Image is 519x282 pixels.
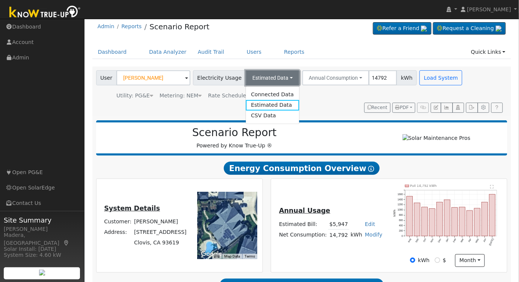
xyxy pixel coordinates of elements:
[397,70,417,85] span: kWh
[199,249,224,259] img: Google
[98,23,115,29] a: Admin
[399,214,403,216] text: 800
[116,92,153,100] div: Utility: PG&E
[403,134,471,142] img: Solar Maintenance Pros
[100,126,369,150] div: Powered by Know True-Up ®
[302,70,370,85] button: Annual Consumption
[349,230,364,241] td: kWh
[244,254,255,258] a: Terms (opens in new tab)
[143,45,192,59] a: Data Analyzer
[407,196,413,236] rect: onclick=""
[96,70,117,85] span: User
[489,194,495,236] rect: onclick=""
[92,45,133,59] a: Dashboard
[365,221,375,227] a: Edit
[467,211,473,236] rect: onclick=""
[246,89,299,100] a: Connected Data
[474,208,480,236] rect: onclick=""
[418,256,430,264] label: kWh
[407,238,412,243] text: Aug
[39,270,45,276] img: retrieve
[398,203,403,206] text: 1200
[465,45,511,59] a: Quick Links
[224,254,240,259] button: Map Data
[279,45,310,59] a: Reports
[398,193,403,195] text: 1600
[4,215,80,225] span: Site Summary
[365,232,383,238] a: Modify
[478,103,489,113] button: Settings
[460,238,464,243] text: Mar
[328,230,349,241] td: 14,792
[4,251,80,259] div: System Size: 4.60 kW
[467,6,511,12] span: [PERSON_NAME]
[422,207,428,236] rect: onclick=""
[414,203,420,236] rect: onclick=""
[63,240,70,246] a: Map
[4,225,80,233] div: [PERSON_NAME]
[441,103,453,113] button: Multi-Series Graph
[430,238,435,243] text: Nov
[241,45,267,59] a: Users
[393,209,396,217] text: kWh
[192,45,230,59] a: Audit Trail
[421,26,427,32] img: retrieve
[133,217,188,227] td: [PERSON_NAME]
[133,227,188,238] td: [STREET_ADDRESS]
[483,238,487,243] text: Jun
[443,256,446,264] label: $
[490,185,494,188] text: 
[468,238,472,243] text: Apr
[402,235,403,237] text: 0
[435,258,440,263] input: $
[453,238,457,243] text: Feb
[121,23,142,29] a: Reports
[475,238,480,243] text: May
[149,22,210,31] a: Scenario Report
[246,111,299,121] a: CSV Data
[410,184,437,188] text: Pull 14,792 kWh
[373,22,431,35] a: Refer a Friend
[364,103,391,113] button: Recent
[419,70,462,85] button: Load System
[4,231,80,247] div: Madera, [GEOGRAPHIC_DATA]
[278,219,328,230] td: Estimated Bill:
[368,166,374,172] i: Show Help
[103,227,133,238] td: Address:
[399,219,403,221] text: 600
[193,70,246,85] span: Electricity Usage
[116,70,190,85] input: Select a User
[482,202,488,236] rect: onclick=""
[104,126,365,139] h2: Scenario Report
[455,254,485,267] button: month
[160,92,202,100] div: Metering: NEM
[422,238,427,243] text: Oct
[103,217,133,227] td: Customer:
[246,100,299,111] a: Estimated Data
[279,207,330,214] u: Annual Usage
[208,92,262,99] span: Alias: HE1N
[398,208,403,211] text: 1000
[429,209,435,236] rect: onclick=""
[445,238,449,243] text: Jan
[224,162,379,175] span: Energy Consumption Overview
[104,205,160,212] u: System Details
[133,238,188,248] td: Clovis, CA 93619
[431,103,441,113] button: Edit User
[392,103,415,113] button: PDF
[395,105,409,110] span: PDF
[6,4,84,21] img: Know True-Up
[410,258,415,263] input: kWh
[466,103,478,113] button: Export Interval Data
[398,198,403,200] text: 1400
[444,200,450,236] rect: onclick=""
[278,230,328,241] td: Net Consumption:
[214,254,219,259] button: Keyboard shortcuts
[452,208,458,236] rect: onclick=""
[496,26,502,32] img: retrieve
[399,229,403,232] text: 200
[399,224,403,227] text: 400
[199,249,224,259] a: Open this area in Google Maps (opens a new window)
[4,245,80,253] div: Solar Install: [DATE]
[246,70,300,85] button: Estimated Data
